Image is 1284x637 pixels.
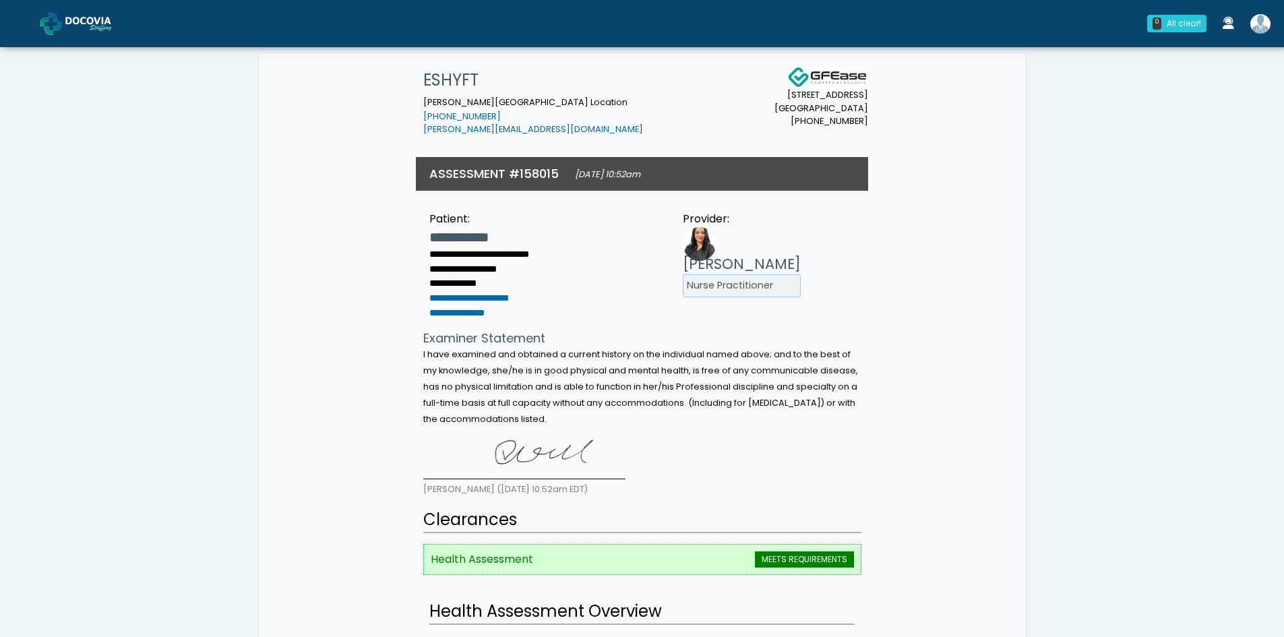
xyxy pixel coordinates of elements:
img: Shakerra Crippen [1250,14,1271,34]
img: Docovia Staffing Logo [787,67,868,88]
h3: ASSESSMENT #158015 [429,165,559,182]
li: Nurse Practitioner [683,274,801,297]
small: [PERSON_NAME] ([DATE] 10:52am EDT) [423,483,588,495]
div: Provider: [683,211,801,227]
img: Docovia [40,13,62,35]
a: 0 All clear! [1139,9,1215,38]
small: [DATE] 10:52am [575,169,640,180]
small: I have examined and obtained a current history on the individual named above; and to the best of ... [423,348,858,425]
h3: [PERSON_NAME] [683,254,801,274]
a: Docovia [40,1,133,45]
img: Docovia [65,17,133,30]
h1: ESHYFT [423,67,643,94]
small: [STREET_ADDRESS] [GEOGRAPHIC_DATA] [PHONE_NUMBER] [774,88,868,127]
h2: Health Assessment Overview [429,599,855,625]
img: Provider image [683,227,716,261]
span: MEETS REQUIREMENTS [755,551,854,568]
div: 0 [1153,18,1161,30]
h2: Clearances [423,508,861,533]
a: [PERSON_NAME][EMAIL_ADDRESS][DOMAIN_NAME] [423,123,643,135]
li: Health Assessment [423,544,861,575]
div: Patient: [429,211,529,227]
small: [PERSON_NAME][GEOGRAPHIC_DATA] Location [423,96,643,135]
h4: Examiner Statement [423,331,861,346]
a: [PHONE_NUMBER] [423,111,501,122]
div: All clear! [1167,18,1201,30]
img: 1n3DEUAAAAGSURBVAMA6sCYHDOWAC8AAAAASUVORK5CYII= [423,432,625,479]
